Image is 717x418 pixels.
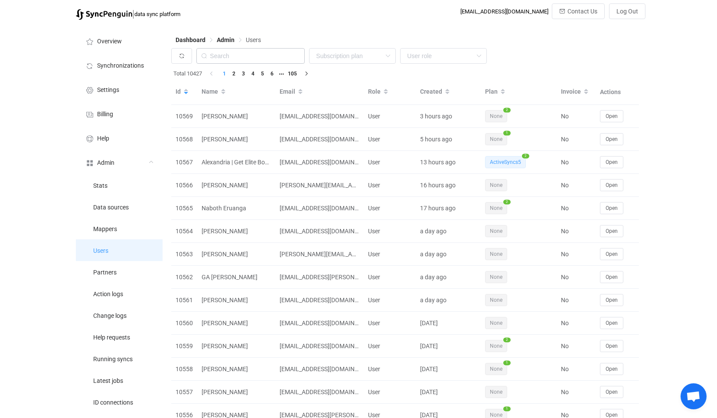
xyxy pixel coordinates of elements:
a: Partners [76,261,163,283]
div: [EMAIL_ADDRESS][DOMAIN_NAME] [460,8,548,15]
a: Action logs [76,283,163,304]
a: Billing [76,101,163,126]
a: Data sources [76,196,163,218]
a: Help [76,126,163,150]
span: Partners [93,269,117,276]
span: Admin [97,160,114,167]
li: 2 [229,69,238,78]
input: Subscription plan [309,48,396,64]
span: Contact Us [567,8,597,15]
a: |data sync platform [76,8,180,20]
span: ID connections [93,399,133,406]
span: Billing [97,111,113,118]
li: 6 [267,69,277,78]
input: User role [400,48,487,64]
span: Change logs [93,313,127,320]
li: 1 [219,69,229,78]
span: Overview [97,38,122,45]
a: Stats [76,174,163,196]
img: syncpenguin.svg [76,9,132,20]
li: 3 [238,69,248,78]
a: Mappers [76,218,163,239]
div: Breadcrumb [176,37,261,43]
span: Stats [93,183,108,189]
span: Action logs [93,291,123,298]
span: data sync platform [134,11,180,17]
a: Latest jobs [76,369,163,391]
span: Dashboard [176,36,205,43]
a: Change logs [76,304,163,326]
input: Search [196,48,305,64]
span: Running syncs [93,356,133,363]
a: Running syncs [76,348,163,369]
div: Open chat [681,383,707,409]
li: 105 [286,69,299,78]
a: Overview [76,29,163,53]
span: Total 10427 [173,69,202,78]
a: Users [76,239,163,261]
span: Data sources [93,204,129,211]
span: Mappers [93,226,117,233]
span: Help [97,135,109,142]
span: Synchronizations [97,62,144,69]
li: 4 [248,69,257,78]
span: Admin [217,36,235,43]
button: Log Out [609,3,645,19]
button: Contact Us [552,3,605,19]
a: Settings [76,77,163,101]
a: ID connections [76,391,163,413]
a: Synchronizations [76,53,163,77]
span: | [132,8,134,20]
span: Help requests [93,334,130,341]
span: Users [93,248,108,255]
span: Log Out [616,8,638,15]
span: Latest jobs [93,378,123,385]
span: Users [246,36,261,43]
li: 5 [257,69,267,78]
a: Help requests [76,326,163,348]
span: Settings [97,87,119,94]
